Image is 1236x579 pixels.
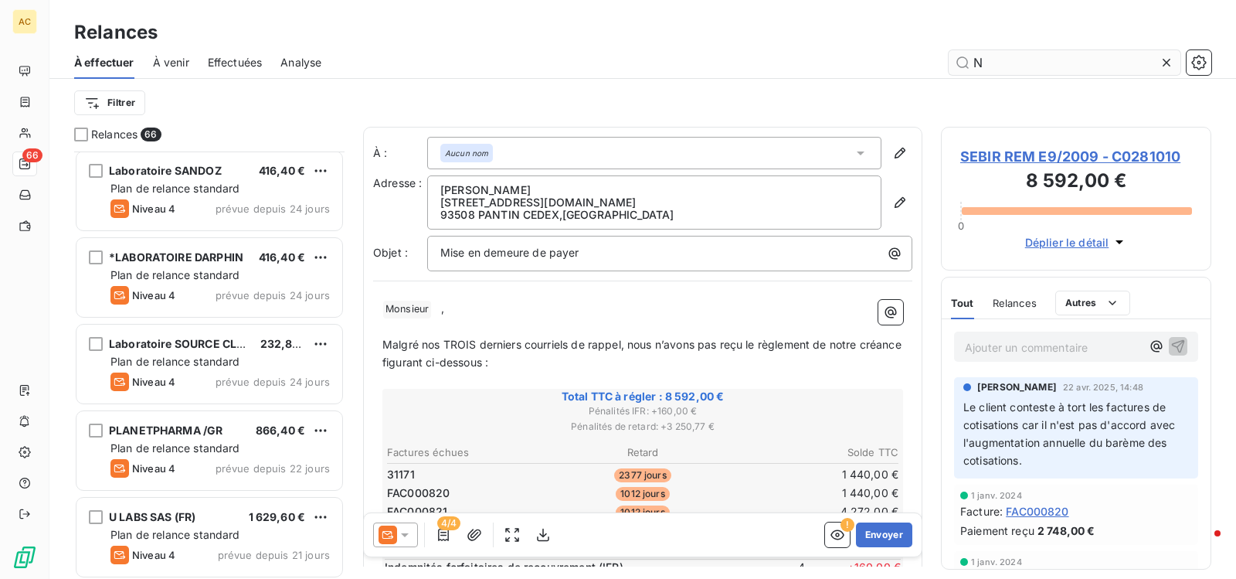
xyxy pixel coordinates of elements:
[729,444,899,461] th: Solde TTC
[614,468,671,482] span: 2377 jours
[387,485,450,501] span: FAC000820
[729,503,899,520] td: 4 272,00 €
[856,523,912,547] button: Envoyer
[256,424,305,437] span: 866,40 €
[74,90,145,115] button: Filtrer
[960,523,1034,539] span: Paiement reçu
[1020,233,1132,251] button: Déplier le détail
[1006,503,1068,519] span: FAC000820
[951,297,974,309] span: Tout
[963,400,1178,467] span: Le client conteste à tort les factures de cotisations car il n'est pas d'accord avec l'augmentati...
[373,246,408,259] span: Objet :
[383,301,431,318] span: Monsieur
[109,337,262,350] span: Laboratoire SOURCE CLAIRE
[960,167,1192,198] h3: 8 592,00 €
[616,506,670,519] span: 1012 jours
[960,146,1192,167] span: SEBIR REM E9/2009 - C0281010
[216,462,330,475] span: prévue depuis 22 jours
[958,220,964,232] span: 0
[260,337,310,350] span: 232,80 €
[437,516,460,530] span: 4/4
[132,549,175,561] span: Niveau 4
[280,55,321,70] span: Analyse
[259,164,305,177] span: 416,40 €
[218,549,330,561] span: prévue depuis 21 jours
[249,510,306,523] span: 1 629,60 €
[382,338,905,369] span: Malgré nos TROIS derniers courriels de rappel, nous n’avons pas reçu le règlement de notre créanc...
[441,301,444,315] span: ,
[110,528,240,541] span: Plan de relance standard
[385,404,901,418] span: Pénalités IFR : + 160,00 €
[74,152,345,579] div: grid
[12,9,37,34] div: AC
[440,209,868,221] p: 93508 PANTIN CEDEX , [GEOGRAPHIC_DATA]
[616,487,670,501] span: 1012 jours
[558,444,728,461] th: Retard
[1063,383,1143,392] span: 22 avr. 2025, 14:48
[22,148,42,162] span: 66
[216,289,330,301] span: prévue depuis 24 jours
[110,441,240,455] span: Plan de relance standard
[385,560,709,575] p: Indemnités forfaitaires de recouvrement (IFR)
[110,355,240,368] span: Plan de relance standard
[729,466,899,483] td: 1 440,00 €
[387,467,415,482] span: 31171
[949,50,1180,75] input: Rechercher
[132,376,175,388] span: Niveau 4
[74,19,158,46] h3: Relances
[1055,291,1130,315] button: Autres
[387,504,447,519] span: FAC000821
[1037,523,1095,539] span: 2 748,00 €
[440,196,868,209] p: [STREET_ADDRESS][DOMAIN_NAME]
[132,289,175,301] span: Niveau 4
[729,485,899,502] td: 1 440,00 €
[445,148,488,158] em: Aucun nom
[110,182,240,195] span: Plan de relance standard
[216,203,330,215] span: prévue depuis 24 jours
[132,462,175,475] span: Niveau 4
[373,145,427,161] label: À :
[110,268,240,281] span: Plan de relance standard
[12,545,37,570] img: Logo LeanPay
[208,55,263,70] span: Effectuées
[109,424,222,437] span: PLANETPHARMA /GR
[153,55,189,70] span: À venir
[971,557,1022,567] span: 1 janv. 2024
[993,297,1037,309] span: Relances
[109,510,195,523] span: U LABS SAS (FR)
[440,246,579,259] span: Mise en demeure de payer
[440,184,868,196] p: [PERSON_NAME]
[259,250,305,264] span: 416,40 €
[216,376,330,388] span: prévue depuis 24 jours
[132,203,175,215] span: Niveau 4
[109,250,243,264] span: *LABORATOIRE DARPHIN
[74,55,134,70] span: À effectuer
[141,128,161,141] span: 66
[1183,526,1221,564] iframe: Intercom live chat
[373,176,422,189] span: Adresse :
[977,380,1057,394] span: [PERSON_NAME]
[385,389,901,404] span: Total TTC à régler : 8 592,00 €
[960,503,1003,519] span: Facture :
[385,420,901,434] span: Pénalités de retard : + 3 250,77 €
[971,491,1022,500] span: 1 janv. 2024
[386,444,556,461] th: Factures échues
[1025,234,1109,250] span: Déplier le détail
[109,164,222,177] span: Laboratoire SANDOZ
[91,127,138,142] span: Relances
